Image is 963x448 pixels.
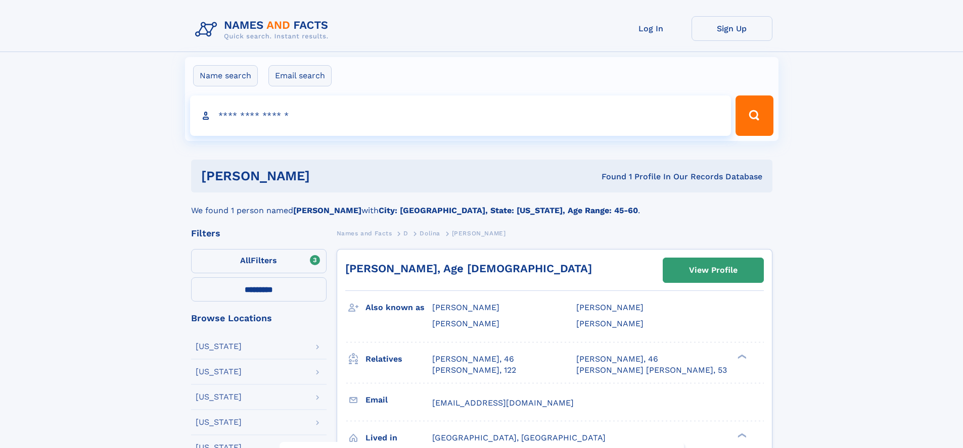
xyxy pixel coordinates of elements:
[201,170,456,182] h1: [PERSON_NAME]
[403,227,408,239] a: D
[432,319,499,328] span: [PERSON_NAME]
[196,368,242,376] div: [US_STATE]
[455,171,762,182] div: Found 1 Profile In Our Records Database
[735,353,747,360] div: ❯
[432,398,574,408] span: [EMAIL_ADDRESS][DOMAIN_NAME]
[736,95,773,136] button: Search Button
[663,258,763,282] a: View Profile
[689,259,738,282] div: View Profile
[191,192,772,217] div: We found 1 person named with .
[432,365,516,376] a: [PERSON_NAME], 122
[196,393,242,401] div: [US_STATE]
[735,432,747,438] div: ❯
[576,303,644,312] span: [PERSON_NAME]
[268,65,332,86] label: Email search
[190,95,731,136] input: search input
[365,351,432,368] h3: Relatives
[345,262,592,275] a: [PERSON_NAME], Age [DEMOGRAPHIC_DATA]
[337,227,392,239] a: Names and Facts
[576,319,644,328] span: [PERSON_NAME]
[403,230,408,237] span: D
[191,314,327,323] div: Browse Locations
[576,354,658,365] a: [PERSON_NAME], 46
[365,429,432,446] h3: Lived in
[293,206,361,215] b: [PERSON_NAME]
[420,230,440,237] span: Dolina
[611,16,692,41] a: Log In
[432,354,514,365] a: [PERSON_NAME], 46
[432,303,499,312] span: [PERSON_NAME]
[365,299,432,316] h3: Also known as
[193,65,258,86] label: Name search
[240,256,251,265] span: All
[191,229,327,238] div: Filters
[452,230,506,237] span: [PERSON_NAME]
[692,16,772,41] a: Sign Up
[432,433,606,442] span: [GEOGRAPHIC_DATA], [GEOGRAPHIC_DATA]
[576,365,727,376] a: [PERSON_NAME] [PERSON_NAME], 53
[196,418,242,426] div: [US_STATE]
[420,227,440,239] a: Dolina
[196,342,242,351] div: [US_STATE]
[191,16,337,43] img: Logo Names and Facts
[379,206,638,215] b: City: [GEOGRAPHIC_DATA], State: [US_STATE], Age Range: 45-60
[191,249,327,273] label: Filters
[365,391,432,409] h3: Email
